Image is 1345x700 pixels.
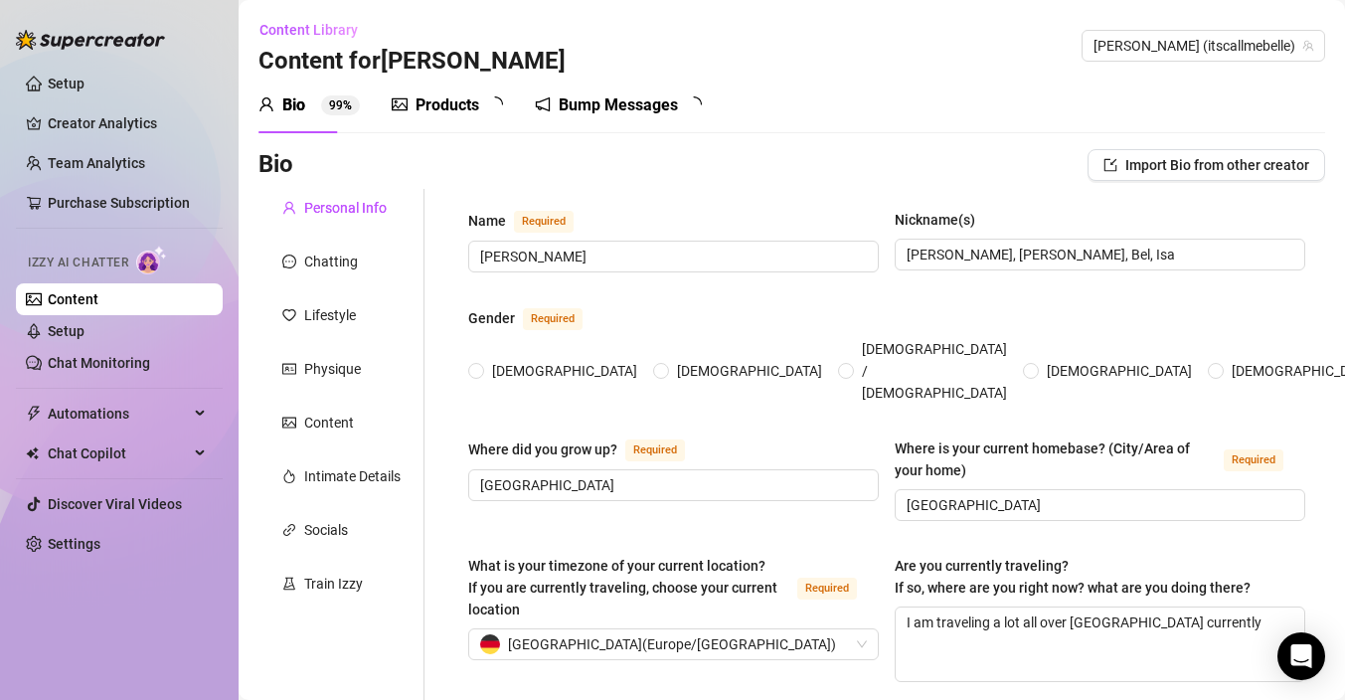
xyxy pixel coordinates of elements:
span: fire [282,469,296,483]
input: Where did you grow up? [480,474,863,496]
label: Where did you grow up? [468,437,707,461]
div: Socials [304,519,348,541]
a: Setup [48,323,84,339]
span: user [258,96,274,112]
div: Personal Info [304,197,387,219]
textarea: I am traveling a lot all over [GEOGRAPHIC_DATA] currently [896,608,1304,681]
h3: Content for [PERSON_NAME] [258,46,566,78]
img: logo-BBDzfeDw.svg [16,30,165,50]
span: heart [282,308,296,322]
a: Chat Monitoring [48,355,150,371]
label: Name [468,209,595,233]
span: Required [514,211,574,233]
div: Bump Messages [559,93,678,117]
div: Lifestyle [304,304,356,326]
span: [GEOGRAPHIC_DATA] ( Europe/[GEOGRAPHIC_DATA] ) [508,629,836,659]
div: Name [468,210,506,232]
div: Gender [468,307,515,329]
div: Content [304,412,354,434]
label: Where is your current homebase? (City/Area of your home) [895,437,1305,481]
span: [DEMOGRAPHIC_DATA] / [DEMOGRAPHIC_DATA] [854,338,1015,404]
span: Izzy AI Chatter [28,254,128,272]
span: picture [392,96,408,112]
span: user [282,201,296,215]
a: Discover Viral Videos [48,496,182,512]
input: Where is your current homebase? (City/Area of your home) [907,494,1289,516]
span: Required [523,308,583,330]
button: Content Library [258,14,374,46]
img: Chat Copilot [26,446,39,460]
span: link [282,523,296,537]
span: team [1302,40,1314,52]
span: loading [485,94,505,114]
div: Open Intercom Messenger [1277,632,1325,680]
span: Are you currently traveling? If so, where are you right now? what are you doing there? [895,558,1251,596]
sup: 99% [321,95,360,115]
h3: Bio [258,149,293,181]
div: Bio [282,93,305,117]
span: [DEMOGRAPHIC_DATA] [669,360,830,382]
span: import [1103,158,1117,172]
img: AI Chatter [136,246,167,274]
span: message [282,255,296,268]
div: Chatting [304,251,358,272]
label: Gender [468,306,604,330]
div: Where did you grow up? [468,438,617,460]
span: experiment [282,577,296,591]
div: Intimate Details [304,465,401,487]
a: Purchase Subscription [48,195,190,211]
label: Nickname(s) [895,209,989,231]
div: Products [416,93,479,117]
span: picture [282,416,296,430]
span: Chat Copilot [48,437,189,469]
a: Content [48,291,98,307]
input: Nickname(s) [907,244,1289,265]
button: Import Bio from other creator [1088,149,1325,181]
span: Required [625,439,685,461]
span: Required [1224,449,1283,471]
a: Settings [48,536,100,552]
div: Physique [304,358,361,380]
span: Required [797,578,857,600]
span: Automations [48,398,189,430]
a: Setup [48,76,84,91]
span: [DEMOGRAPHIC_DATA] [1039,360,1200,382]
img: de [480,634,500,654]
span: thunderbolt [26,406,42,422]
span: notification [535,96,551,112]
input: Name [480,246,863,267]
a: Team Analytics [48,155,145,171]
span: Isabella (itscallmebelle) [1093,31,1313,61]
span: Content Library [259,22,358,38]
span: idcard [282,362,296,376]
div: Train Izzy [304,573,363,595]
div: Nickname(s) [895,209,975,231]
span: Import Bio from other creator [1125,157,1309,173]
span: What is your timezone of your current location? If you are currently traveling, choose your curre... [468,558,777,617]
a: Creator Analytics [48,107,207,139]
span: [DEMOGRAPHIC_DATA] [484,360,645,382]
div: Where is your current homebase? (City/Area of your home) [895,437,1216,481]
span: loading [684,94,704,114]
